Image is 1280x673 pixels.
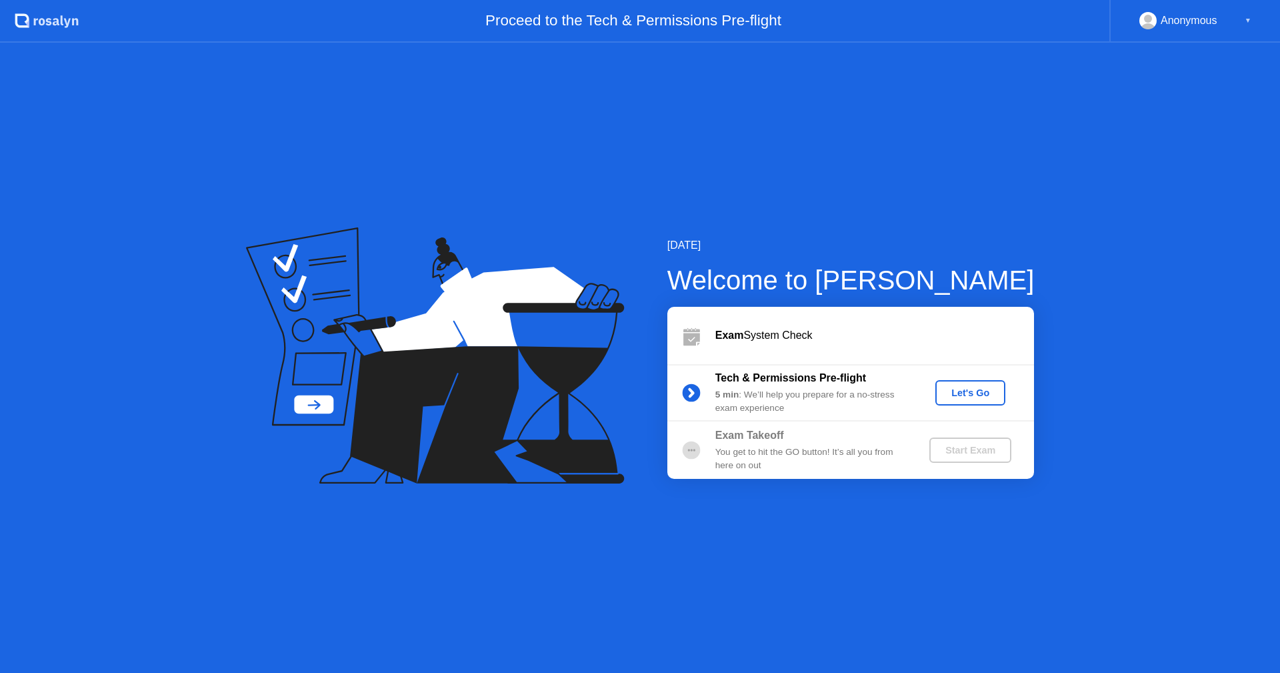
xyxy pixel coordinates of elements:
b: Exam Takeoff [715,430,784,441]
div: ▼ [1245,12,1251,29]
div: System Check [715,327,1034,344]
div: Anonymous [1161,12,1217,29]
div: Welcome to [PERSON_NAME] [667,260,1035,300]
button: Let's Go [935,380,1005,406]
div: [DATE] [667,237,1035,253]
b: Exam [715,329,744,341]
div: Let's Go [941,388,1000,398]
b: 5 min [715,390,739,400]
div: You get to hit the GO button! It’s all you from here on out [715,446,907,473]
div: : We’ll help you prepare for a no-stress exam experience [715,388,907,416]
b: Tech & Permissions Pre-flight [715,372,866,384]
button: Start Exam [929,438,1011,463]
div: Start Exam [935,445,1006,456]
